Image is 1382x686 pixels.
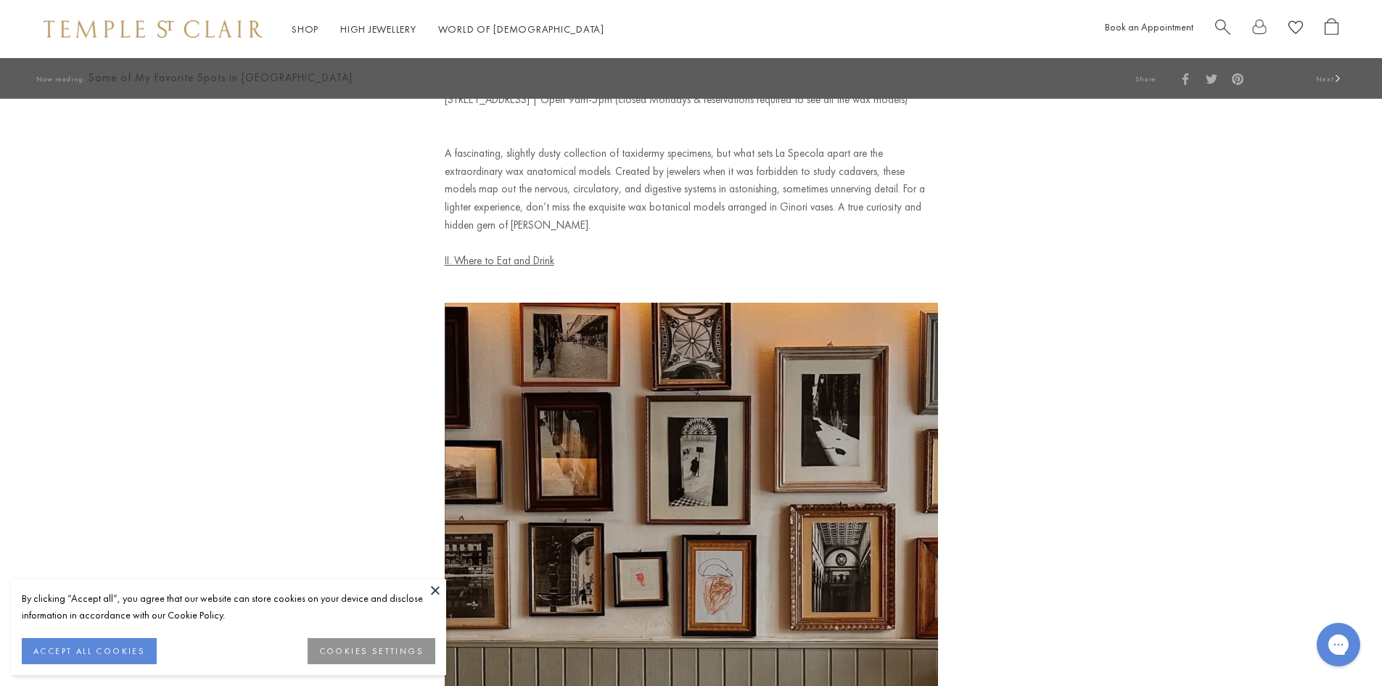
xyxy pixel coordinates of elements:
a: Book an Appointment [1105,20,1193,33]
a: ShopShop [292,23,318,36]
button: ACCEPT ALL COOKIES [22,638,157,664]
div: By clicking “Accept all”, you agree that our website can store cookies on your device and disclos... [22,590,435,624]
span: Some of My Favorite Spots in [GEOGRAPHIC_DATA] [89,69,488,87]
span: A fascinating, slightly dusty collection of taxidermy specimens, but what sets La Specola apart a... [445,146,928,269]
span: II. Where to Eat and Drink [445,253,554,268]
span: Share [1135,74,1156,83]
a: Search [1215,18,1230,41]
iframe: Gorgias live chat messenger [1309,618,1367,671]
a: View Wishlist [1288,18,1303,41]
a: Open Shopping Bag [1325,18,1338,41]
nav: Main navigation [292,20,604,38]
button: COOKIES SETTINGS [308,638,435,664]
a: High JewelleryHigh Jewellery [340,23,416,36]
a: World of [DEMOGRAPHIC_DATA]World of [DEMOGRAPHIC_DATA] [438,23,604,36]
img: Temple St. Clair [44,20,263,38]
span: Now reading: [36,74,86,83]
a: Next [1316,74,1346,83]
